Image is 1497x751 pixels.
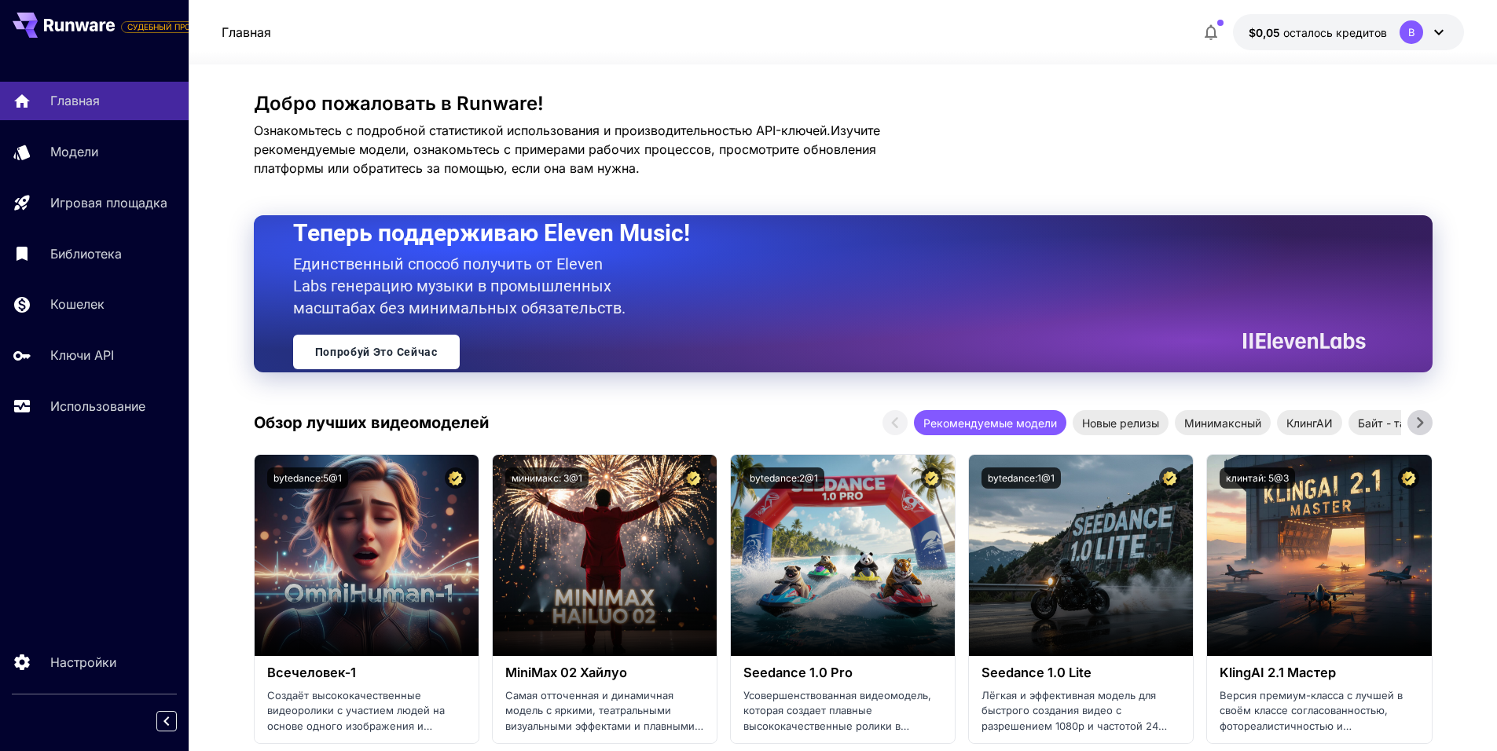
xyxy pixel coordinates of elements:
[969,455,1193,656] img: альт
[315,346,438,358] ya-tr-span: Попробуй Это Сейчас
[50,93,100,108] ya-tr-span: Главная
[254,123,880,176] ya-tr-span: Изучите рекомендуемые модели, ознакомьтесь с примерами рабочих процессов, просмотрите обновления ...
[50,347,114,363] ya-tr-span: Ключи API
[50,195,167,211] ya-tr-span: Игровая площадка
[1175,410,1271,435] div: Минимаксный
[988,472,1055,484] ya-tr-span: bytedance:1@1
[512,472,582,484] ya-tr-span: минимакс: 3@1
[921,467,942,489] button: Сертифицированная модель — протестирована для обеспечения наилучшей производительности и имеет ко...
[981,689,1167,748] ya-tr-span: Лёгкая и эффективная модель для быстрого создания видео с разрешением 1080p и частотой 24 кадра в...
[222,23,271,42] nav: панировочный сухарь
[127,22,212,31] ya-tr-span: СУДЕБНЫЙ ПРОЦЕСС
[50,246,122,262] ya-tr-span: Библиотека
[1348,410,1434,435] div: Байт - танец
[1207,455,1431,656] img: альт
[743,665,853,680] ya-tr-span: Seedance 1.0 Pro
[445,467,466,489] button: Сертифицированная модель — протестирована для обеспечения наилучшей производительности и имеет ко...
[1073,410,1169,435] div: Новые релизы
[505,689,703,748] ya-tr-span: Самая отточенная и динамичная модель с яркими, театральными визуальными эффектами и плавными движ...
[1249,24,1387,41] div: $0.05
[1082,416,1159,430] ya-tr-span: Новые релизы
[923,416,1057,430] ya-tr-span: Рекомендуемые модели
[121,17,218,36] span: Добавьте свою платёжную карту, чтобы воспользоваться всеми функциями платформы.
[1283,26,1387,39] ya-tr-span: осталось кредитов
[505,467,589,489] button: минимакс: 3@1
[914,410,1066,435] div: Рекомендуемые модели
[267,665,356,680] ya-tr-span: Всечеловек‑1
[981,665,1092,680] ya-tr-span: Seedance 1.0 Lite
[1408,27,1415,38] ya-tr-span: В
[255,455,479,656] img: альт
[50,144,98,159] ya-tr-span: Модели
[1398,467,1419,489] button: Сертифицированная модель — протестирована для обеспечения наилучшей производительности и имеет ко...
[750,472,818,484] ya-tr-span: bytedance:2@1
[273,472,342,484] ya-tr-span: bytedance:5@1
[1233,14,1464,50] button: $0.05В
[743,467,824,489] button: bytedance:2@1
[267,467,348,489] button: bytedance:5@1
[156,711,177,731] button: Свернуть боковую панель
[293,335,460,369] a: Попробуй Это Сейчас
[50,296,105,312] ya-tr-span: Кошелек
[267,689,445,748] ya-tr-span: Создаёт высококачественные видеоролики с участием людей на основе одного изображения и аудио.
[222,23,271,42] a: Главная
[50,398,145,414] ya-tr-span: Использование
[1249,26,1280,39] ya-tr-span: $0,05
[254,413,489,432] ya-tr-span: Обзор лучших видеомоделей
[1358,416,1425,430] ya-tr-span: Байт - танец
[1220,467,1295,489] button: клинтай: 5@3
[254,92,544,115] ya-tr-span: Добро пожаловать в Runware!
[168,707,189,735] div: Свернуть боковую панель
[1159,467,1180,489] button: Сертифицированная модель — протестирована для обеспечения наилучшей производительности и имеет ко...
[1226,472,1289,484] ya-tr-span: клинтай: 5@3
[981,467,1061,489] button: bytedance:1@1
[683,467,704,489] button: Сертифицированная модель — протестирована для обеспечения наилучшей производительности и имеет ко...
[731,455,955,656] img: альт
[293,255,626,317] ya-tr-span: Единственный способ получить от Eleven Labs генерацию музыки в промышленных масштабах без минимал...
[493,455,717,656] img: альт
[254,123,831,138] ya-tr-span: Ознакомьтесь с подробной статистикой использования и производительностью API-ключей.
[1220,665,1336,680] ya-tr-span: KlingAI 2.1 Мастер
[505,665,627,680] ya-tr-span: MiniMax 02 Хайлуо
[1277,410,1342,435] div: КлингАИ
[293,219,690,247] ya-tr-span: Теперь поддерживаю Eleven Music!
[1286,416,1333,430] ya-tr-span: КлингАИ
[1184,416,1261,430] ya-tr-span: Минимаксный
[50,654,116,670] ya-tr-span: Настройки
[222,24,271,40] ya-tr-span: Главная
